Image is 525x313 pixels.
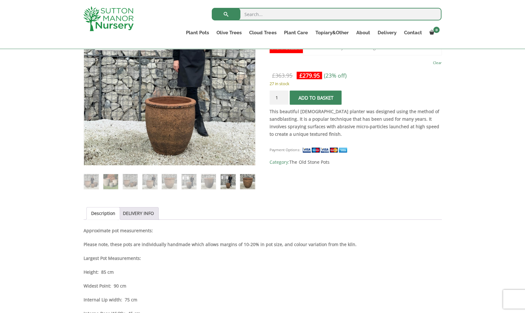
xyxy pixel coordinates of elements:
[280,28,311,37] a: Plant Care
[84,269,114,275] strong: Height: 85 cm
[433,58,442,67] a: Clear options
[83,6,134,31] img: logo
[302,147,349,153] img: payment supported
[324,72,346,79] span: (23% off)
[123,174,138,189] img: The Hai Phong Old Stone Plant Pots - Image 3
[84,241,357,247] strong: Please note, these pots are individually handmade which allows margins of 10-20% in pot size, and...
[162,174,177,189] img: The Hai Phong Old Stone Plant Pots - Image 5
[299,72,302,79] span: £
[352,28,374,37] a: About
[84,255,141,261] strong: Largest Pot Measurements:
[212,8,441,20] input: Search...
[245,28,280,37] a: Cloud Trees
[84,228,153,233] strong: Approximate pot measurements:
[400,28,425,37] a: Contact
[84,283,126,289] strong: Widest Point: 90 cm
[270,80,441,87] p: 27 in stock
[213,28,245,37] a: Olive Trees
[142,174,157,189] img: The Hai Phong Old Stone Plant Pots - Image 4
[182,28,213,37] a: Plant Pots
[272,72,275,79] span: £
[290,91,342,105] button: Add to basket
[433,27,440,33] span: 0
[221,174,235,189] img: The Hai Phong Old Stone Plant Pots - Image 8
[84,174,99,189] img: The Hai Phong Old Stone Plant Pots
[103,174,118,189] img: The Hai Phong Old Stone Plant Pots - Image 2
[123,207,154,219] a: DELIVERY INFO
[270,147,300,152] small: Payment Options:
[272,72,293,79] bdi: 363.95
[240,174,255,189] img: The Hai Phong Old Stone Plant Pots - Image 9
[289,159,329,165] a: The Old Stone Pots
[270,158,441,166] span: Category:
[374,28,400,37] a: Delivery
[311,28,352,37] a: Topiary&Other
[299,72,320,79] bdi: 279.95
[270,108,439,137] strong: This beautiful [DEMOGRAPHIC_DATA] planter was designed using the method of sandblasting. It is a ...
[425,28,441,37] a: 0
[270,91,288,105] input: Product quantity
[91,207,115,219] a: Description
[201,174,216,189] img: The Hai Phong Old Stone Plant Pots - Image 7
[182,174,196,189] img: The Hai Phong Old Stone Plant Pots - Image 6
[84,297,137,303] strong: Internal Lip width: 75 cm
